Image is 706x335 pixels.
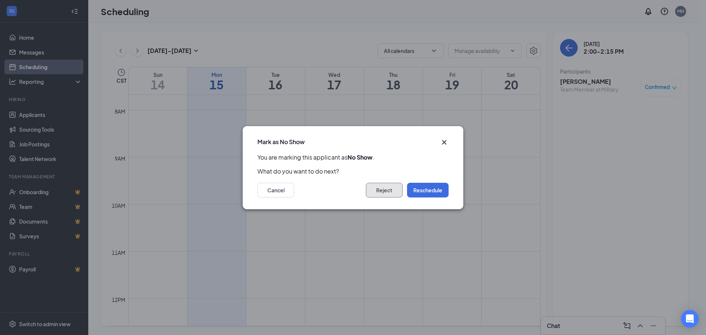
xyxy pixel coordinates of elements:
[440,138,449,147] svg: Cross
[366,183,403,197] button: Reject
[257,183,294,197] button: Cancel
[407,183,449,197] button: Reschedule
[347,153,372,161] b: No Show
[257,167,449,175] p: What do you want to do next?
[257,153,449,161] p: You are marking this applicant as .
[681,310,699,328] div: Open Intercom Messenger
[440,138,449,147] button: Close
[257,138,305,146] h3: Mark as No Show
